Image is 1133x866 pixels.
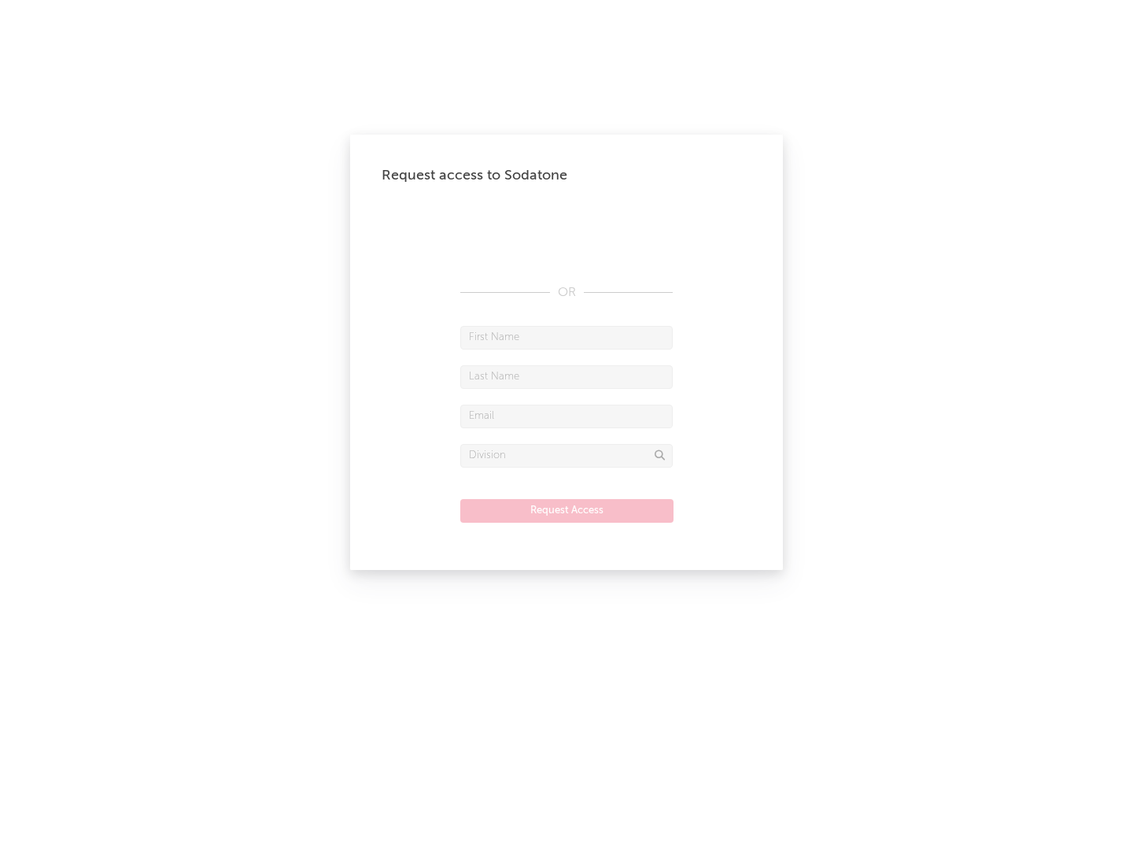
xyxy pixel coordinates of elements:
input: Email [460,405,673,428]
button: Request Access [460,499,674,523]
div: Request access to Sodatone [382,166,751,185]
input: Division [460,444,673,468]
input: First Name [460,326,673,350]
div: OR [460,283,673,302]
input: Last Name [460,365,673,389]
